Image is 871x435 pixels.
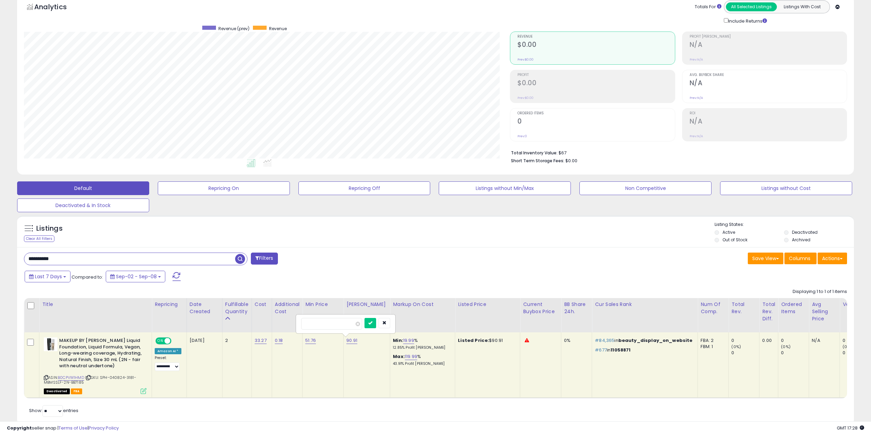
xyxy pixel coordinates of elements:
div: Velocity [843,301,868,308]
h2: N/A [690,41,847,50]
span: Profit [PERSON_NAME] [690,35,847,39]
label: Archived [792,237,810,243]
span: beauty_display_on_website [618,337,693,344]
div: Total Rev. [731,301,756,315]
button: All Selected Listings [726,2,777,11]
div: FBA: 2 [701,337,723,344]
a: B0CPVW1HMD [58,375,84,381]
h2: $0.00 [517,79,675,88]
div: Preset: [155,356,181,371]
small: Prev: $0.00 [517,57,534,62]
span: FBA [71,388,82,394]
span: 2025-09-17 17:28 GMT [837,425,864,431]
th: The percentage added to the cost of goods (COGS) that forms the calculator for Min & Max prices. [390,298,455,332]
p: Listing States: [715,221,854,228]
h2: N/A [690,117,847,127]
div: Include Returns [719,17,775,25]
div: 2 [225,337,246,344]
small: (0%) [843,344,852,349]
a: Terms of Use [59,425,88,431]
a: 33.27 [255,337,267,344]
div: $90.91 [458,337,515,344]
small: (0%) [781,344,791,349]
div: Totals For [695,4,721,10]
span: Sep-02 - Sep-08 [116,273,157,280]
span: Avg. Buybox Share [690,73,847,77]
span: Revenue [517,35,675,39]
button: Default [17,181,149,195]
button: Actions [818,253,847,264]
a: Privacy Policy [89,425,119,431]
div: Cost [255,301,269,308]
div: 0 [731,337,759,344]
p: 12.85% Profit [PERSON_NAME] [393,345,450,350]
button: Last 7 Days [25,271,71,282]
button: Deactivated & In Stock [17,199,149,212]
span: All listings that are unavailable for purchase on Amazon for any reason other than out-of-stock [44,388,70,394]
div: FBM: 1 [701,344,723,350]
b: Total Inventory Value: [511,150,558,156]
span: Revenue (prev) [218,26,249,31]
h2: N/A [690,79,847,88]
p: in [595,337,692,344]
li: $67 [511,148,842,156]
a: 0.18 [275,337,283,344]
div: % [393,354,450,366]
a: 19.99 [403,337,414,344]
span: #84,365 [595,337,614,344]
span: ON [156,338,165,344]
div: 0 [781,350,809,356]
button: Listings With Cost [777,2,828,11]
label: Deactivated [792,229,818,235]
div: Min Price [305,301,341,308]
div: 0 [843,337,870,344]
p: in [595,347,692,353]
b: Min: [393,337,403,344]
div: Avg Selling Price [812,301,837,322]
small: (0%) [731,344,741,349]
a: 90.91 [346,337,357,344]
h2: 0 [517,117,675,127]
div: 0.00 [762,337,773,344]
span: ROI [690,112,847,115]
b: Listed Price: [458,337,489,344]
div: Date Created [190,301,219,315]
div: Fulfillable Quantity [225,301,249,315]
b: Short Term Storage Fees: [511,158,564,164]
strong: Copyright [7,425,32,431]
span: 11058871 [611,347,630,353]
button: Save View [748,253,783,264]
button: Columns [784,253,817,264]
h5: Analytics [34,2,80,13]
div: 0 [781,337,809,344]
b: MAKEUP BY [PERSON_NAME] Liquid Foundation, Liquid Formula, Vegan, Long-wearing coverage, Hydratin... [59,337,142,371]
button: Non Competitive [579,181,712,195]
div: [PERSON_NAME] [346,301,387,308]
b: Max: [393,353,405,360]
small: Prev: N/A [690,134,703,138]
h5: Listings [36,224,63,233]
div: [DATE] [190,337,217,344]
div: Ordered Items [781,301,806,315]
div: 0 [731,350,759,356]
div: Amazon AI * [155,348,181,354]
p: 43.91% Profit [PERSON_NAME] [393,361,450,366]
div: % [393,337,450,350]
div: Displaying 1 to 1 of 1 items [793,289,847,295]
small: Prev: N/A [690,57,703,62]
span: Show: entries [29,407,78,414]
div: Additional Cost [275,301,300,315]
div: Num of Comp. [701,301,726,315]
span: Last 7 Days [35,273,62,280]
div: Clear All Filters [24,235,54,242]
div: BB Share 24h. [564,301,589,315]
small: Prev: N/A [690,96,703,100]
div: seller snap | | [7,425,119,432]
span: OFF [170,338,181,344]
label: Out of Stock [722,237,747,243]
small: Prev: 0 [517,134,527,138]
span: $0.00 [565,157,577,164]
div: Cur Sales Rank [595,301,695,308]
div: Current Buybox Price [523,301,558,315]
div: 0% [564,337,587,344]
